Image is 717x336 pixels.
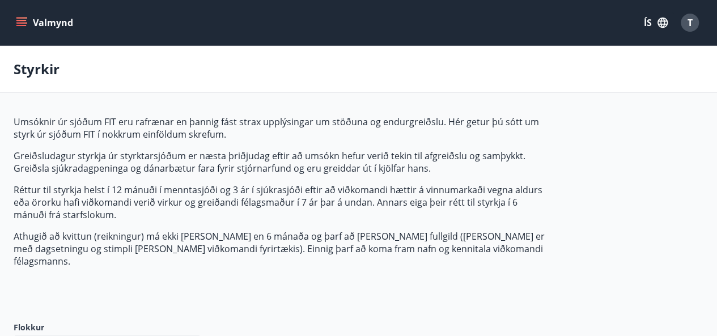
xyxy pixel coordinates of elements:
[638,12,674,33] button: ÍS
[14,59,60,79] p: Styrkir
[14,230,549,267] p: Athugið að kvittun (reikningur) má ekki [PERSON_NAME] en 6 mánaða og þarf að [PERSON_NAME] fullgi...
[14,12,78,33] button: menu
[676,9,703,36] button: T
[14,116,549,141] p: Umsóknir úr sjóðum FIT eru rafrænar en þannig fást strax upplýsingar um stöðuna og endurgreiðslu....
[14,184,549,221] p: Réttur til styrkja helst í 12 mánuði í menntasjóði og 3 ár í sjúkrasjóði eftir að viðkomandi hætt...
[14,322,201,333] label: Flokkur
[14,150,549,175] p: Greiðsludagur styrkja úr styrktarsjóðum er næsta þriðjudag eftir að umsókn hefur verið tekin til ...
[688,16,693,29] span: T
